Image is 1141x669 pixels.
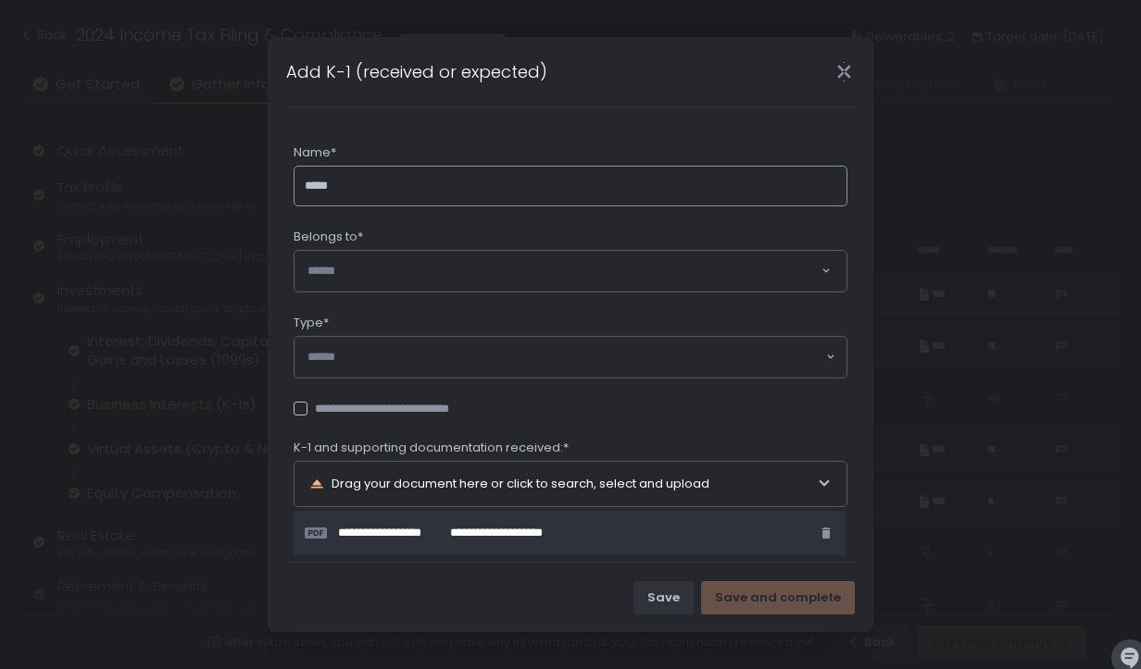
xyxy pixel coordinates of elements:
[294,440,569,456] span: K-1 and supporting documentation received:*
[647,589,680,606] div: Save
[295,251,846,291] div: Search for option
[294,144,336,161] span: Name*
[307,262,820,280] input: Search for option
[294,229,363,245] span: Belongs to*
[286,59,547,84] h1: Add K-1 (received or expected)
[633,581,694,614] button: Save
[814,61,873,82] div: Close
[295,337,846,378] div: Search for option
[307,348,824,366] input: Search for option
[294,315,329,331] span: Type*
